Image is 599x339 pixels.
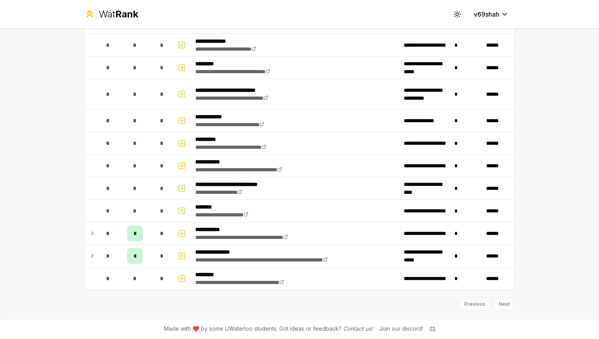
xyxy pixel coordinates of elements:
a: WatRank [84,8,138,21]
button: v69shah [467,7,515,21]
div: Join our discord! [379,325,423,333]
span: v69shah [474,9,499,19]
div: Wat [99,8,138,21]
span: Made with ❤️ by some UWaterloo students. Got ideas or feedback? [164,325,373,333]
span: Rank [115,8,138,20]
a: Contact us! [343,325,373,332]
